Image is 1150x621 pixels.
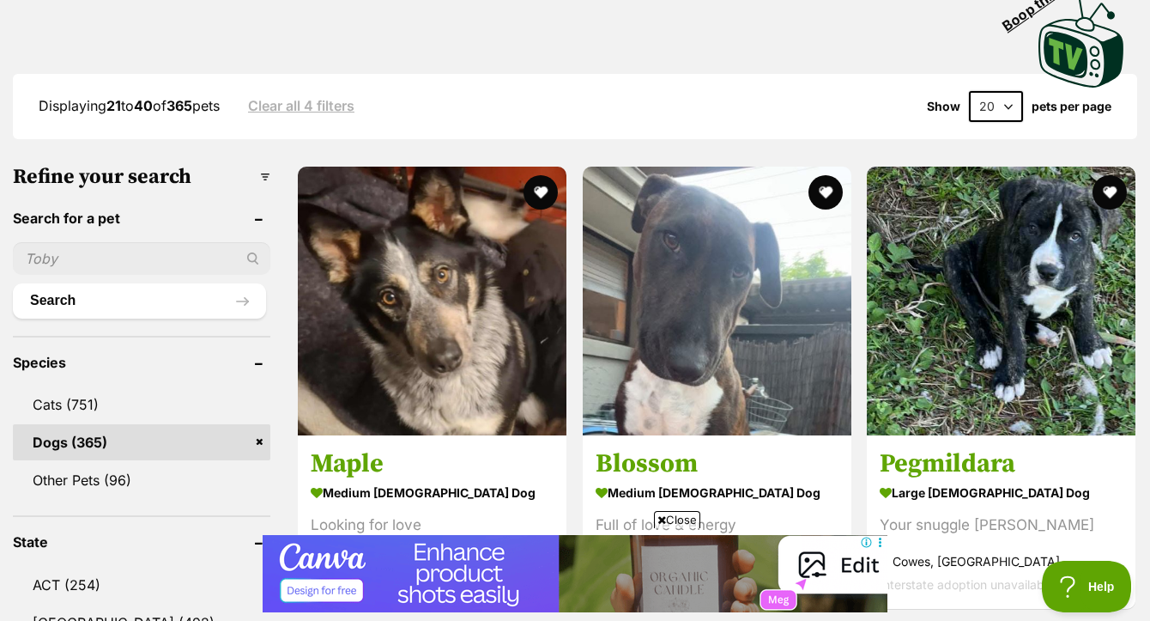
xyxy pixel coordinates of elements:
[13,242,270,275] input: Toby
[583,435,851,609] a: Blossom medium [DEMOGRAPHIC_DATA] Dog Full of love & energy [GEOGRAPHIC_DATA], [GEOGRAPHIC_DATA] ...
[867,435,1135,609] a: Pegmildara large [DEMOGRAPHIC_DATA] Dog Your snuggle [PERSON_NAME] Cowes, [GEOGRAPHIC_DATA] Inter...
[13,387,270,423] a: Cats (751)
[248,98,354,113] a: Clear all 4 filters
[880,447,1123,480] h3: Pegmildara
[298,167,566,435] img: Maple - Australian Cattle Dog
[13,567,270,603] a: ACT (254)
[13,424,270,460] a: Dogs (365)
[808,175,842,210] button: favourite
[13,165,270,189] h3: Refine your search
[583,167,851,435] img: Blossom - Bull Terrier x Rhodesian Ridgeback Dog
[1092,175,1127,210] button: favourite
[13,210,270,226] header: Search for a pet
[39,97,220,114] span: Displaying to of pets
[311,514,554,537] div: Looking for love
[596,480,838,505] strong: medium [DEMOGRAPHIC_DATA] Dog
[880,514,1123,537] div: Your snuggle [PERSON_NAME]
[311,480,554,505] strong: medium [DEMOGRAPHIC_DATA] Dog
[263,535,887,612] iframe: Advertisement
[134,97,153,114] strong: 40
[13,283,266,318] button: Search
[1042,561,1133,612] iframe: Help Scout Beacon - Open
[880,550,1123,573] strong: Cowes, [GEOGRAPHIC_DATA]
[880,480,1123,505] strong: large [DEMOGRAPHIC_DATA] Dog
[927,100,960,113] span: Show
[867,167,1135,435] img: Pegmildara - Bull Arab Dog
[106,97,121,114] strong: 21
[654,511,700,528] span: Close
[13,534,270,550] header: State
[1032,100,1111,113] label: pets per page
[596,447,838,480] h3: Blossom
[13,462,270,498] a: Other Pets (96)
[880,577,1054,592] span: Interstate adoption unavailable
[596,514,838,537] div: Full of love & energy
[298,435,566,609] a: Maple medium [DEMOGRAPHIC_DATA] Dog Looking for love [GEOGRAPHIC_DATA], [GEOGRAPHIC_DATA] Interst...
[13,355,270,370] header: Species
[524,175,558,210] button: favourite
[166,97,192,114] strong: 365
[311,447,554,480] h3: Maple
